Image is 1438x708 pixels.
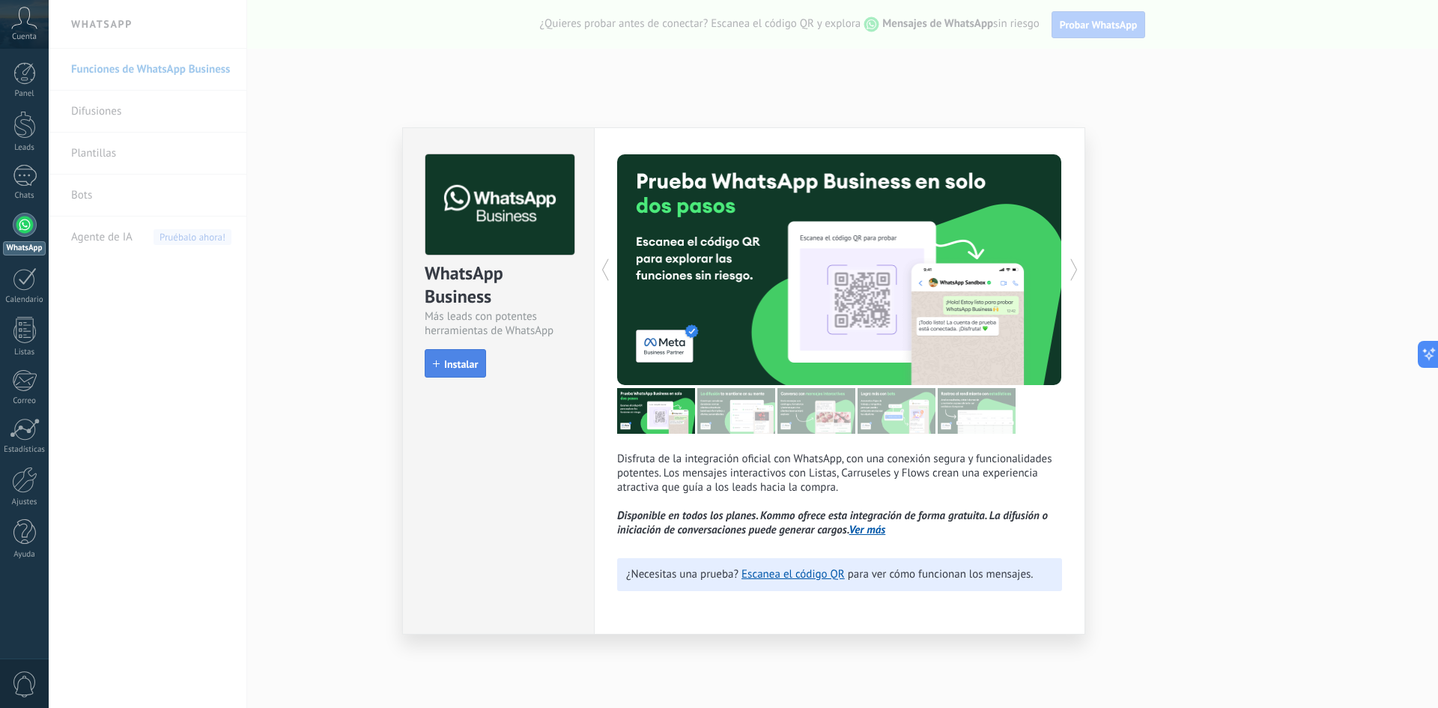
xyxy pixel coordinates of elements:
[858,388,935,434] img: tour_image_62c9952fc9cf984da8d1d2aa2c453724.png
[697,388,775,434] img: tour_image_cc27419dad425b0ae96c2716632553fa.png
[425,261,572,309] div: WhatsApp Business
[849,523,886,537] a: Ver más
[3,497,46,507] div: Ajustes
[741,567,845,581] a: Escanea el código QR
[777,388,855,434] img: tour_image_1009fe39f4f058b759f0df5a2b7f6f06.png
[3,191,46,201] div: Chats
[626,567,738,581] span: ¿Necesitas una prueba?
[3,550,46,560] div: Ayuda
[617,388,695,434] img: tour_image_7a4924cebc22ed9e3259523e50fe4fd6.png
[3,143,46,153] div: Leads
[938,388,1016,434] img: tour_image_cc377002d0016b7ebaeb4dbe65cb2175.png
[3,445,46,455] div: Estadísticas
[3,396,46,406] div: Correo
[425,349,486,378] button: Instalar
[617,452,1062,537] p: Disfruta de la integración oficial con WhatsApp, con una conexión segura y funcionalidades potent...
[12,32,37,42] span: Cuenta
[425,309,572,338] div: Más leads con potentes herramientas de WhatsApp
[3,241,46,255] div: WhatsApp
[425,154,574,255] img: logo_main.png
[444,359,478,369] span: Instalar
[617,509,1048,537] i: Disponible en todos los planes. Kommo ofrece esta integración de forma gratuita. La difusión o in...
[3,89,46,99] div: Panel
[848,567,1034,581] span: para ver cómo funcionan los mensajes.
[3,295,46,305] div: Calendario
[3,348,46,357] div: Listas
